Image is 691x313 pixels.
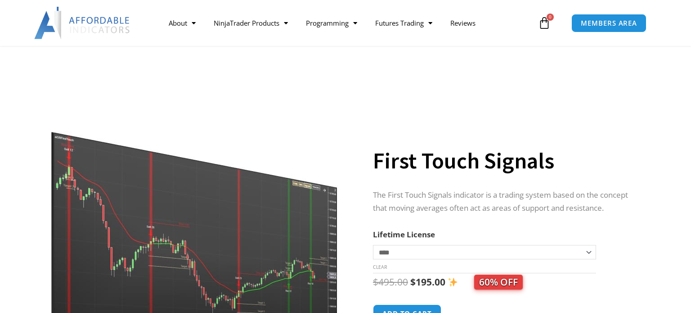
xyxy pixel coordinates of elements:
[547,14,554,21] span: 0
[297,13,366,33] a: Programming
[205,13,297,33] a: NinjaTrader Products
[373,229,435,240] label: Lifetime License
[441,13,485,33] a: Reviews
[525,10,564,36] a: 0
[410,276,445,288] bdi: 195.00
[373,264,387,270] a: Clear options
[373,276,408,288] bdi: 495.00
[410,276,416,288] span: $
[581,20,637,27] span: MEMBERS AREA
[448,277,458,287] img: ✨
[373,145,636,177] h1: First Touch Signals
[160,13,205,33] a: About
[373,189,636,215] p: The First Touch Signals indicator is a trading system based on the concept that moving averages o...
[34,7,131,39] img: LogoAI | Affordable Indicators – NinjaTrader
[373,276,378,288] span: $
[571,14,646,32] a: MEMBERS AREA
[366,13,441,33] a: Futures Trading
[160,13,536,33] nav: Menu
[474,275,523,290] span: 60% OFF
